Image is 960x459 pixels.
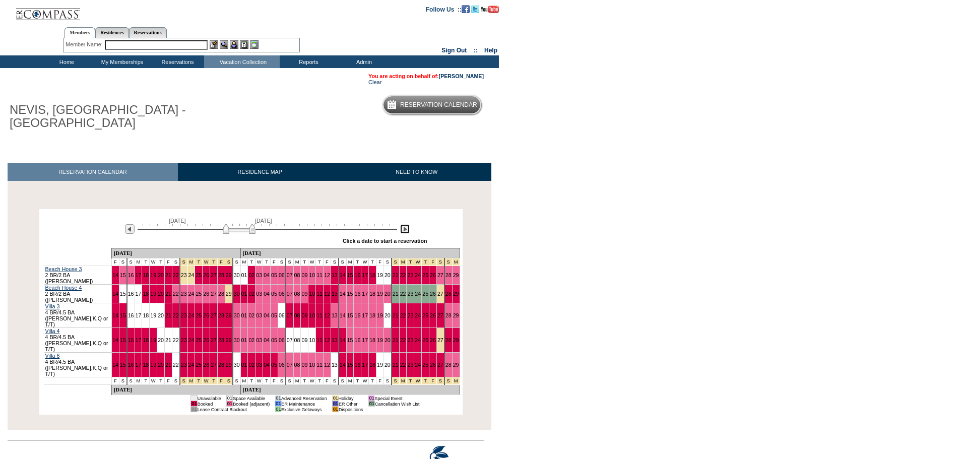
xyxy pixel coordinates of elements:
[188,362,195,368] a: 24
[158,291,164,297] a: 20
[294,362,300,368] a: 08
[45,303,60,309] a: Villa 3
[66,40,104,49] div: Member Name:
[256,291,262,297] a: 03
[234,272,240,278] a: 30
[294,337,300,343] a: 08
[287,291,293,297] a: 07
[430,312,436,318] a: 26
[400,224,410,234] img: Next
[136,312,142,318] a: 17
[271,312,277,318] a: 05
[203,362,209,368] a: 26
[354,362,360,368] a: 16
[415,291,421,297] a: 24
[218,272,224,278] a: 28
[287,272,293,278] a: 07
[150,337,156,343] a: 19
[143,272,149,278] a: 18
[445,272,452,278] a: 28
[445,312,452,318] a: 28
[462,5,470,13] img: Become our fan on Facebook
[362,291,368,297] a: 17
[120,337,126,343] a: 15
[204,55,280,68] td: Vacation Collection
[173,362,179,368] a: 22
[230,40,238,49] img: Impersonate
[342,163,491,181] a: NEED TO KNOW
[240,40,248,49] img: Reservations
[111,248,240,258] td: [DATE]
[309,272,315,278] a: 10
[287,362,293,368] a: 07
[218,291,224,297] a: 28
[332,272,338,278] a: 13
[150,272,156,278] a: 19
[316,291,323,297] a: 11
[120,312,126,318] a: 15
[422,362,428,368] a: 25
[112,272,118,278] a: 14
[203,291,209,297] a: 26
[332,337,338,343] a: 13
[112,362,118,368] a: 14
[481,6,499,13] img: Subscribe to our YouTube Channel
[453,291,459,297] a: 29
[234,337,240,343] a: 30
[453,362,459,368] a: 29
[362,272,368,278] a: 17
[437,337,443,343] a: 27
[453,337,459,343] a: 29
[65,27,95,38] a: Members
[279,337,285,343] a: 06
[196,312,202,318] a: 25
[439,73,484,79] a: [PERSON_NAME]
[150,291,156,297] a: 19
[369,272,375,278] a: 18
[309,312,315,318] a: 10
[136,362,142,368] a: 17
[400,337,406,343] a: 22
[393,337,399,343] a: 21
[226,312,232,318] a: 29
[400,291,406,297] a: 22
[188,312,195,318] a: 24
[218,312,224,318] a: 28
[248,291,254,297] a: 02
[203,312,209,318] a: 26
[158,337,164,343] a: 20
[136,337,142,343] a: 17
[233,258,240,266] td: S
[234,312,240,318] a: 30
[445,337,452,343] a: 28
[430,362,436,368] a: 26
[400,312,406,318] a: 22
[169,218,186,224] span: [DATE]
[484,47,497,54] a: Help
[271,337,277,343] a: 05
[340,272,346,278] a: 14
[263,258,271,266] td: T
[172,258,179,266] td: S
[164,258,172,266] td: F
[120,291,126,297] a: 15
[407,272,413,278] a: 23
[324,312,330,318] a: 12
[226,337,232,343] a: 29
[309,337,315,343] a: 10
[120,272,126,278] a: 15
[45,266,82,272] a: Beach House 3
[256,337,262,343] a: 03
[453,272,459,278] a: 29
[120,362,126,368] a: 15
[256,312,262,318] a: 03
[316,312,323,318] a: 11
[203,272,209,278] a: 26
[271,362,277,368] a: 05
[143,312,149,318] a: 18
[250,40,259,49] img: b_calculator.gif
[301,312,307,318] a: 09
[225,258,232,266] td: Thanksgiving
[369,312,375,318] a: 18
[128,362,134,368] a: 16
